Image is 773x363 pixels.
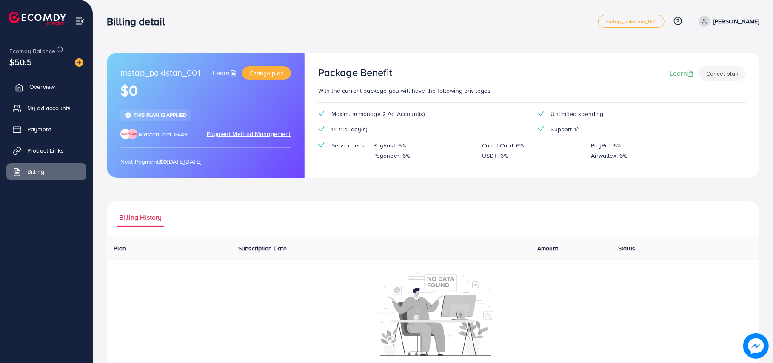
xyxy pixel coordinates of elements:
p: Next Payment: [DATE][DATE] [120,156,291,167]
span: Payment Method Management [207,130,291,139]
span: Product Links [27,146,64,155]
p: Payoneer: 6% [373,150,411,161]
img: menu [75,16,85,26]
img: tick [125,112,131,119]
span: 8443 [174,130,188,139]
a: metap_pakistan_001 [598,15,665,28]
span: Support 1/1 [551,125,580,133]
h3: Billing detail [107,15,172,28]
span: This plan is applied [134,111,186,119]
span: Maximum manage 2 Ad Account(s) [331,110,425,118]
button: Cancel plan [699,66,746,81]
span: Overview [29,82,55,91]
span: Unlimited spending [551,110,604,118]
span: 14 trial day(s) [331,125,367,133]
span: MasterCard [139,130,171,139]
img: image [75,58,83,67]
p: PayPal: 6% [591,140,622,150]
img: tick [318,111,325,116]
p: PayFast: 6% [373,140,406,150]
img: tick [538,111,544,116]
img: tick [318,126,325,131]
img: tick [318,142,325,147]
span: Billing [27,167,44,176]
p: With the current package you will have the following privileges [318,85,746,96]
span: Amount [537,244,558,252]
p: USDT: 6% [482,150,508,161]
img: image [743,333,769,359]
span: Plan [114,244,126,252]
h3: Package Benefit [318,66,392,79]
p: Airwallex: 6% [591,150,628,161]
img: brand [120,129,137,139]
span: metap_pakistan_001 [605,19,657,24]
p: Credit Card: 6% [482,140,524,150]
span: Subscription Date [238,244,287,252]
span: Service fees: [331,141,366,150]
span: Status [618,244,635,252]
a: Product Links [6,142,86,159]
span: My ad accounts [27,104,71,112]
a: Payment [6,121,86,138]
span: metap_pakistan_001 [120,66,200,80]
a: Billing [6,163,86,180]
a: Overview [6,78,86,95]
span: Ecomdy Balance [9,47,55,55]
span: $50.5 [9,56,32,68]
strong: $0 [160,157,167,166]
span: Change plan [249,69,284,77]
img: tick [538,126,544,131]
a: Learn [670,68,696,78]
span: Billing History [119,213,162,222]
a: [PERSON_NAME] [696,16,759,27]
span: Payment [27,125,51,133]
a: Learn [213,68,239,78]
img: logo [9,12,66,25]
a: My ad accounts [6,99,86,116]
h1: $0 [120,82,291,99]
img: No account [374,271,492,356]
p: [PERSON_NAME] [713,16,759,26]
button: Change plan [242,66,291,80]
